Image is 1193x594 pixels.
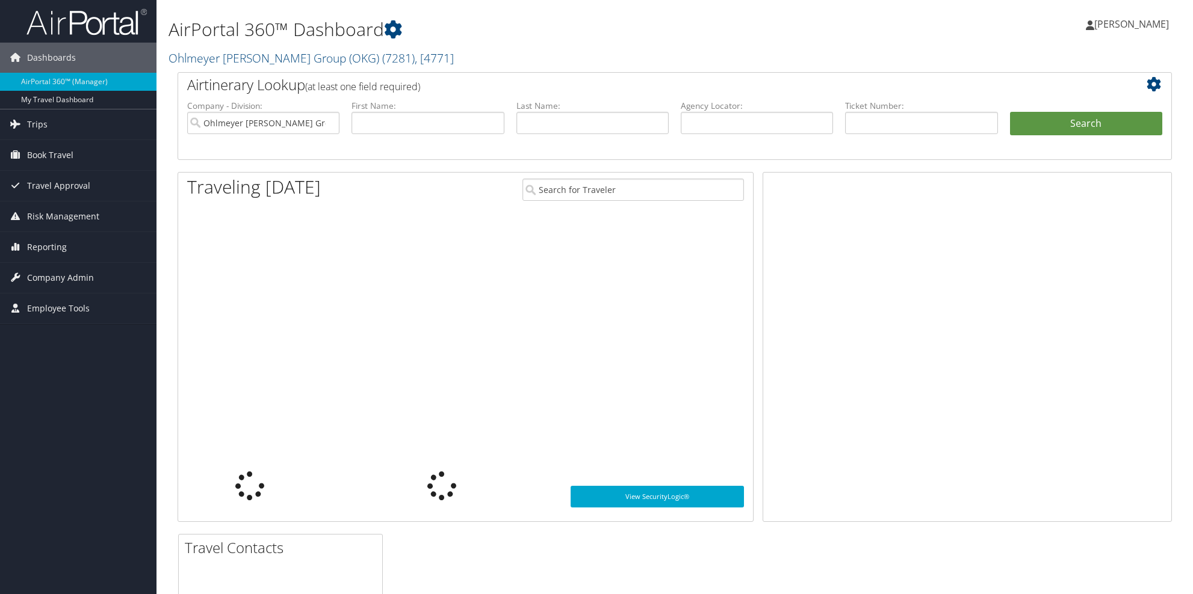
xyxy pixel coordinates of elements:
[382,50,415,66] span: ( 7281 )
[681,100,833,112] label: Agency Locator:
[1086,6,1181,42] a: [PERSON_NAME]
[845,100,997,112] label: Ticket Number:
[187,75,1080,95] h2: Airtinerary Lookup
[352,100,504,112] label: First Name:
[169,50,454,66] a: Ohlmeyer [PERSON_NAME] Group (OKG)
[27,43,76,73] span: Dashboards
[185,537,382,558] h2: Travel Contacts
[26,8,147,36] img: airportal-logo.png
[522,179,744,201] input: Search for Traveler
[27,171,90,201] span: Travel Approval
[415,50,454,66] span: , [ 4771 ]
[27,232,67,262] span: Reporting
[27,140,73,170] span: Book Travel
[1010,112,1162,136] button: Search
[187,100,339,112] label: Company - Division:
[305,80,420,93] span: (at least one field required)
[169,17,843,42] h1: AirPortal 360™ Dashboard
[516,100,669,112] label: Last Name:
[1094,17,1169,31] span: [PERSON_NAME]
[27,109,48,139] span: Trips
[27,263,94,293] span: Company Admin
[27,293,90,323] span: Employee Tools
[187,174,321,200] h1: Traveling [DATE]
[27,201,99,231] span: Risk Management
[571,486,744,507] a: View SecurityLogic®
